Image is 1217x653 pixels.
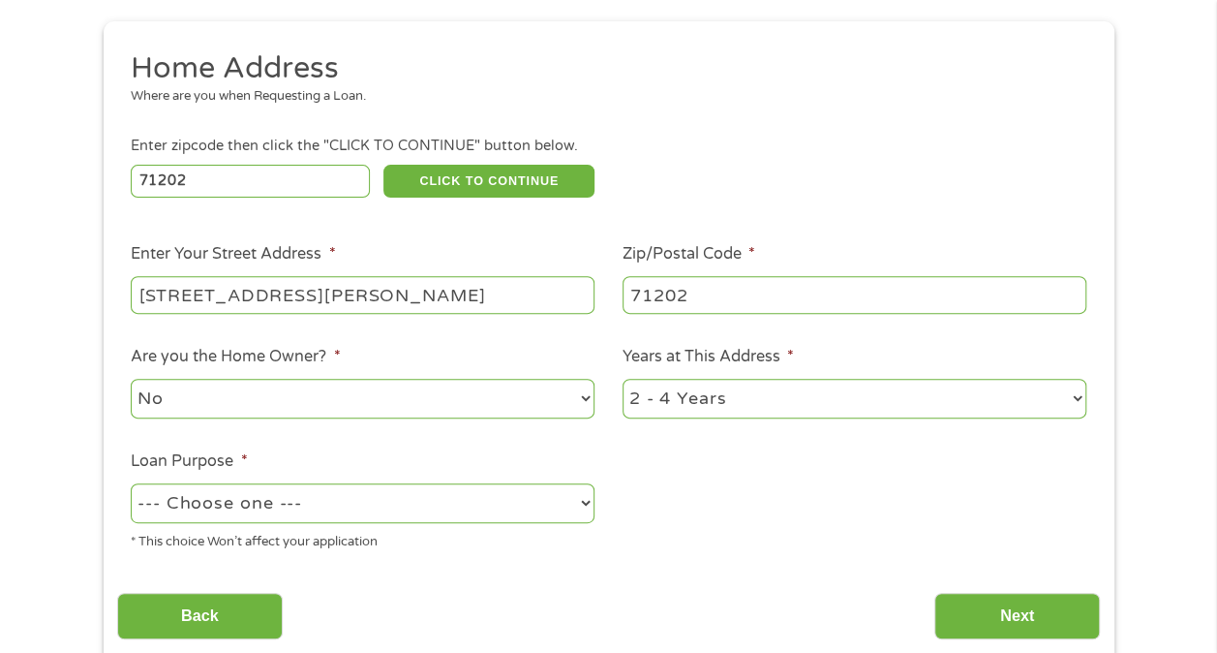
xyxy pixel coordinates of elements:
[131,347,340,367] label: Are you the Home Owner?
[623,244,755,264] label: Zip/Postal Code
[117,593,283,640] input: Back
[623,347,794,367] label: Years at This Address
[131,49,1072,88] h2: Home Address
[131,526,594,552] div: * This choice Won’t affect your application
[131,87,1072,107] div: Where are you when Requesting a Loan.
[131,165,370,198] input: Enter Zipcode (e.g 01510)
[131,451,247,472] label: Loan Purpose
[383,165,594,198] button: CLICK TO CONTINUE
[131,136,1085,157] div: Enter zipcode then click the "CLICK TO CONTINUE" button below.
[131,244,335,264] label: Enter Your Street Address
[131,276,594,313] input: 1 Main Street
[934,593,1100,640] input: Next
